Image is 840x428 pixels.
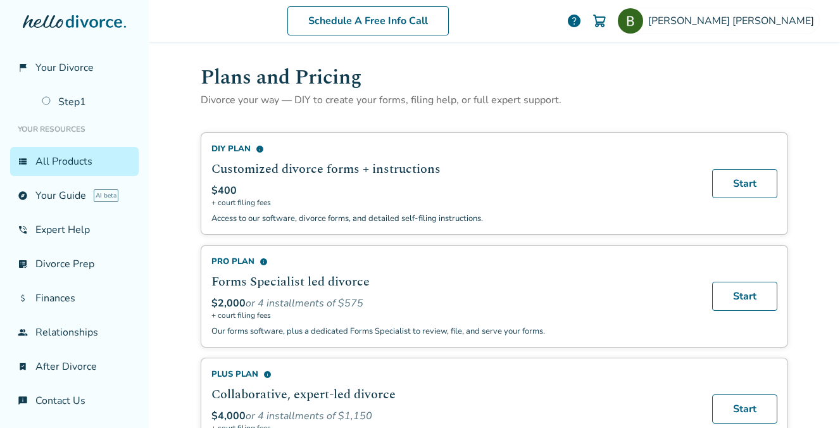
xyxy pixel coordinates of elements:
h2: Collaborative, expert-led divorce [211,385,697,404]
li: Your Resources [10,116,139,142]
span: info [263,370,272,379]
span: Your Divorce [35,61,94,75]
a: help [567,13,582,28]
div: or 4 installments of $575 [211,296,697,310]
div: Pro Plan [211,256,697,267]
p: Our forms software, plus a dedicated Forms Specialist to review, file, and serve your forms. [211,325,697,337]
span: group [18,327,28,337]
a: chat_infoContact Us [10,386,139,415]
span: [PERSON_NAME] [PERSON_NAME] [648,14,819,28]
span: AI beta [94,189,118,202]
a: phone_in_talkExpert Help [10,215,139,244]
span: flag_2 [18,63,28,73]
span: + court filing fees [211,198,697,208]
span: info [256,145,264,153]
a: Start [712,282,777,311]
span: $4,000 [211,409,246,423]
span: + court filing fees [211,310,697,320]
a: attach_moneyFinances [10,284,139,313]
a: list_alt_checkDivorce Prep [10,249,139,279]
h2: Forms Specialist led divorce [211,272,697,291]
span: $400 [211,184,237,198]
span: explore [18,191,28,201]
span: chat_info [18,396,28,406]
a: Step1 [34,87,139,116]
span: phone_in_talk [18,225,28,235]
a: exploreYour GuideAI beta [10,181,139,210]
span: list_alt_check [18,259,28,269]
a: bookmark_checkAfter Divorce [10,352,139,381]
span: info [260,258,268,266]
span: $2,000 [211,296,246,310]
span: view_list [18,156,28,167]
a: Schedule A Free Info Call [287,6,449,35]
h1: Plans and Pricing [201,62,788,93]
a: groupRelationships [10,318,139,347]
span: attach_money [18,293,28,303]
iframe: Chat Widget [777,367,840,428]
img: Cart [592,13,607,28]
img: Bryon [618,8,643,34]
p: Access to our software, divorce forms, and detailed self-filing instructions. [211,213,697,224]
a: view_listAll Products [10,147,139,176]
div: or 4 installments of $1,150 [211,409,697,423]
div: Plus Plan [211,368,697,380]
p: Divorce your way — DIY to create your forms, filing help, or full expert support. [201,93,788,107]
h2: Customized divorce forms + instructions [211,160,697,179]
span: bookmark_check [18,362,28,372]
a: Start [712,394,777,424]
div: DIY Plan [211,143,697,154]
a: Start [712,169,777,198]
a: flag_2Your Divorce [10,53,139,82]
